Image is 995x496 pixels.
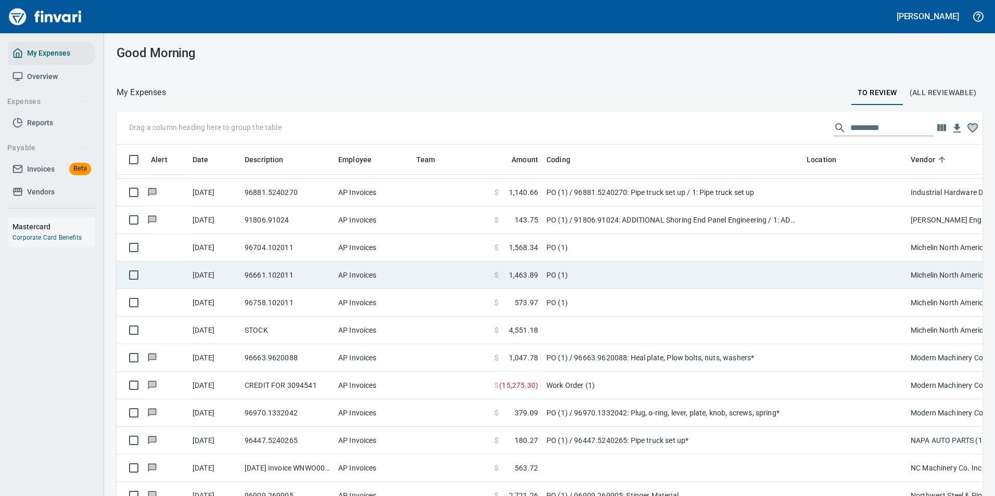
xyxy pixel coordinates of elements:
[509,270,538,280] span: 1,463.89
[546,153,584,166] span: Coding
[542,206,802,234] td: PO (1) / 91806.91024: ADDITIONAL Shoring End Panel Engineering / 1: ADDITIONAL Shoring End Panel ...
[509,353,538,363] span: 1,047.78
[494,242,499,253] span: $
[515,435,538,446] span: 180.27
[8,65,95,88] a: Overview
[188,262,240,289] td: [DATE]
[147,382,158,388] span: Has messages
[240,289,334,317] td: 96758.102011
[515,463,538,473] span: 563.72
[12,221,95,232] h6: Mastercard
[27,186,55,199] span: Vendors
[334,234,412,262] td: AP Invoices
[542,289,802,317] td: PO (1)
[338,153,372,166] span: Employee
[188,454,240,482] td: [DATE]
[334,427,412,454] td: AP Invoices
[240,234,334,262] td: 96704.102011
[27,116,53,129] span: Reports
[245,153,284,166] span: Description
[911,153,949,166] span: Vendor
[494,325,499,335] span: $
[188,234,240,262] td: [DATE]
[6,4,84,29] img: Finvari
[188,317,240,344] td: [DATE]
[240,317,334,344] td: STOCK
[188,344,240,372] td: [DATE]
[509,325,538,335] span: 4,551.18
[334,399,412,427] td: AP Invoices
[147,189,158,195] span: Has messages
[27,163,55,176] span: Invoices
[334,262,412,289] td: AP Invoices
[910,86,976,99] span: (All Reviewable)
[334,372,412,399] td: AP Invoices
[147,464,158,471] span: Has messages
[117,86,166,99] nav: breadcrumb
[542,179,802,206] td: PO (1) / 96881.5240270: Pipe truck set up / 1: Pipe truck set up
[7,95,86,108] span: Expenses
[494,297,499,308] span: $
[498,153,538,166] span: Amount
[494,408,499,418] span: $
[151,153,181,166] span: Alert
[911,153,935,166] span: Vendor
[334,179,412,206] td: AP Invoices
[542,399,802,427] td: PO (1) / 96970.1332042: Plug, o-ring, lever, plate, knob, screws, spring*
[147,354,158,361] span: Has messages
[129,122,282,133] p: Drag a column heading here to group the table
[334,317,412,344] td: AP Invoices
[8,158,95,181] a: InvoicesBeta
[334,289,412,317] td: AP Invoices
[542,427,802,454] td: PO (1) / 96447.5240265: Pipe truck set up*
[147,216,158,223] span: Has messages
[494,187,499,198] span: $
[515,215,538,225] span: 143.75
[147,437,158,443] span: Has messages
[965,120,980,136] button: Column choices favorited. Click to reset to default
[7,141,86,154] span: Payable
[188,289,240,317] td: [DATE]
[3,92,90,111] button: Expenses
[509,187,538,198] span: 1,140.66
[245,153,297,166] span: Description
[494,380,499,390] span: $
[897,11,959,22] h5: [PERSON_NAME]
[894,8,962,24] button: [PERSON_NAME]
[416,153,436,166] span: Team
[240,399,334,427] td: 96970.1332042
[117,86,166,99] p: My Expenses
[12,234,82,241] a: Corporate Card Benefits
[858,86,897,99] span: To Review
[494,215,499,225] span: $
[193,153,209,166] span: Date
[494,270,499,280] span: $
[338,153,385,166] span: Employee
[515,297,538,308] span: 573.97
[3,138,90,158] button: Payable
[240,454,334,482] td: [DATE] Invoice WNWO0053031 from NC Machinery Co. Inc (1-10695)
[8,180,95,204] a: Vendors
[542,372,802,399] td: Work Order (1)
[27,47,70,60] span: My Expenses
[188,399,240,427] td: [DATE]
[147,409,158,416] span: Has messages
[188,206,240,234] td: [DATE]
[117,46,389,60] h3: Good Morning
[240,344,334,372] td: 96663.9620088
[546,153,570,166] span: Coding
[334,206,412,234] td: AP Invoices
[509,242,538,253] span: 1,568.34
[240,206,334,234] td: 91806.91024
[515,408,538,418] span: 379.09
[494,435,499,446] span: $
[807,153,850,166] span: Location
[334,344,412,372] td: AP Invoices
[8,42,95,65] a: My Expenses
[151,153,168,166] span: Alert
[27,70,58,83] span: Overview
[542,344,802,372] td: PO (1) / 96663.9620088: Heal plate, Plow bolts, nuts, washers*
[188,179,240,206] td: [DATE]
[512,153,538,166] span: Amount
